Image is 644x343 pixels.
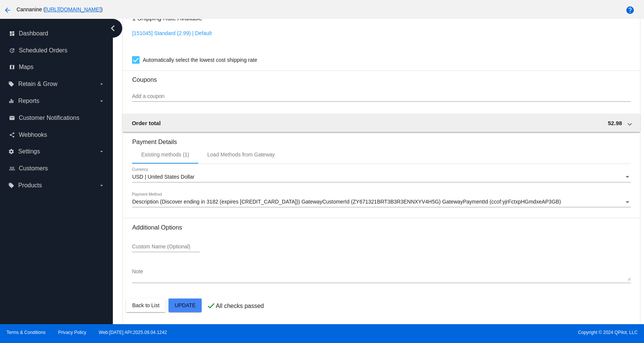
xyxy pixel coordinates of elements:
i: arrow_drop_down [99,81,105,87]
a: Terms & Conditions [6,330,46,335]
i: equalizer [8,98,14,104]
mat-select: Currency [132,174,630,180]
a: update Scheduled Orders [9,44,105,57]
span: Customer Notifications [19,115,79,121]
span: Webhooks [19,132,47,138]
i: local_offer [8,182,14,188]
button: Back to List [126,299,165,312]
mat-expansion-panel-header: Order total 52.98 [123,114,640,132]
span: Copyright © 2024 QPilot, LLC [328,330,638,335]
h3: Additional Options [132,224,630,231]
span: Dashboard [19,30,48,37]
a: email Customer Notifications [9,112,105,124]
span: Back to List [132,302,159,308]
a: map Maps [9,61,105,73]
i: arrow_drop_down [99,149,105,155]
input: Custom Name (Optional) [132,244,200,250]
a: people_outline Customers [9,162,105,175]
a: dashboard Dashboard [9,28,105,40]
span: Customers [19,165,48,172]
span: Reports [18,98,39,104]
i: chevron_left [107,22,119,34]
span: USD | United States Dollar [132,174,194,180]
span: Products [18,182,42,189]
div: Load Methods from Gateway [207,152,275,158]
mat-select: Payment Method [132,199,630,205]
p: All checks passed [216,303,264,309]
a: share Webhooks [9,129,105,141]
h3: Payment Details [132,133,630,145]
a: [151045] Standard (2.99) | Default [132,30,211,36]
span: Order total [132,120,161,126]
mat-icon: check [207,301,216,310]
i: settings [8,149,14,155]
span: Maps [19,64,33,70]
i: update [9,47,15,54]
span: Automatically select the lowest cost shipping rate [143,55,257,64]
i: local_offer [8,81,14,87]
i: arrow_drop_down [99,98,105,104]
span: Scheduled Orders [19,47,67,54]
i: email [9,115,15,121]
mat-icon: help [626,6,635,15]
a: Web:[DATE] API:2025.09.04.1242 [99,330,167,335]
span: Description (Discover ending in 3182 (expires [CREDIT_CARD_DATA])) GatewayCustomerId (ZY671321BRT... [132,199,561,205]
i: dashboard [9,31,15,37]
h3: Coupons [132,70,630,83]
span: Update [175,302,196,308]
mat-icon: arrow_back [3,6,12,15]
input: Add a coupon [132,93,630,100]
span: Cannanine ( ) [17,6,103,12]
button: Update [169,299,202,312]
span: Settings [18,148,40,155]
div: Existing methods (1) [141,152,189,158]
a: Privacy Policy [58,330,87,335]
a: [URL][DOMAIN_NAME] [45,6,101,12]
i: map [9,64,15,70]
i: share [9,132,15,138]
i: people_outline [9,165,15,171]
i: arrow_drop_down [99,182,105,188]
span: 52.98 [608,120,622,126]
span: Retain & Grow [18,81,57,87]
